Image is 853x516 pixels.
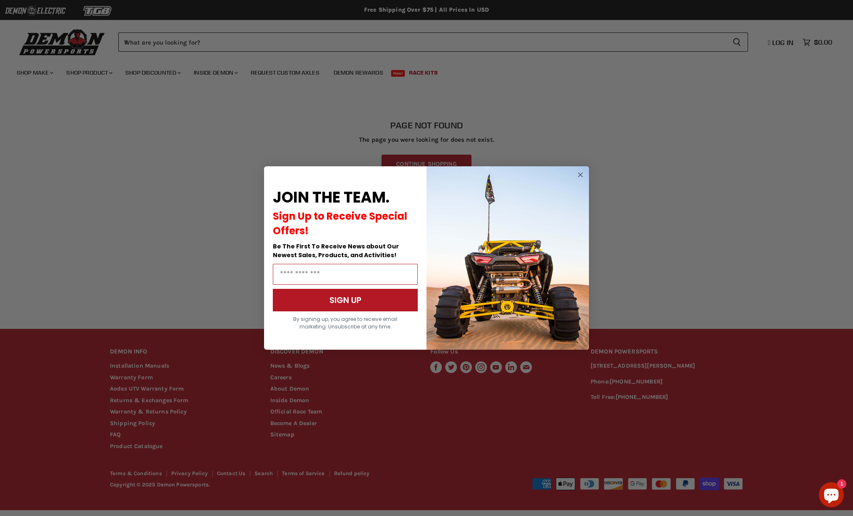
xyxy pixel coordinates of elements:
[273,187,389,208] span: JOIN THE TEAM.
[273,289,418,311] button: SIGN UP
[293,316,397,330] span: By signing up, you agree to receive email marketing. Unsubscribe at any time.
[273,264,418,285] input: Email Address
[273,242,399,259] span: Be The First To Receive News about Our Newest Sales, Products, and Activities!
[273,209,407,238] span: Sign Up to Receive Special Offers!
[816,482,846,509] inbox-online-store-chat: Shopify online store chat
[575,170,586,180] button: Close dialog
[426,166,589,350] img: a9095488-b6e7-41ba-879d-588abfab540b.jpeg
